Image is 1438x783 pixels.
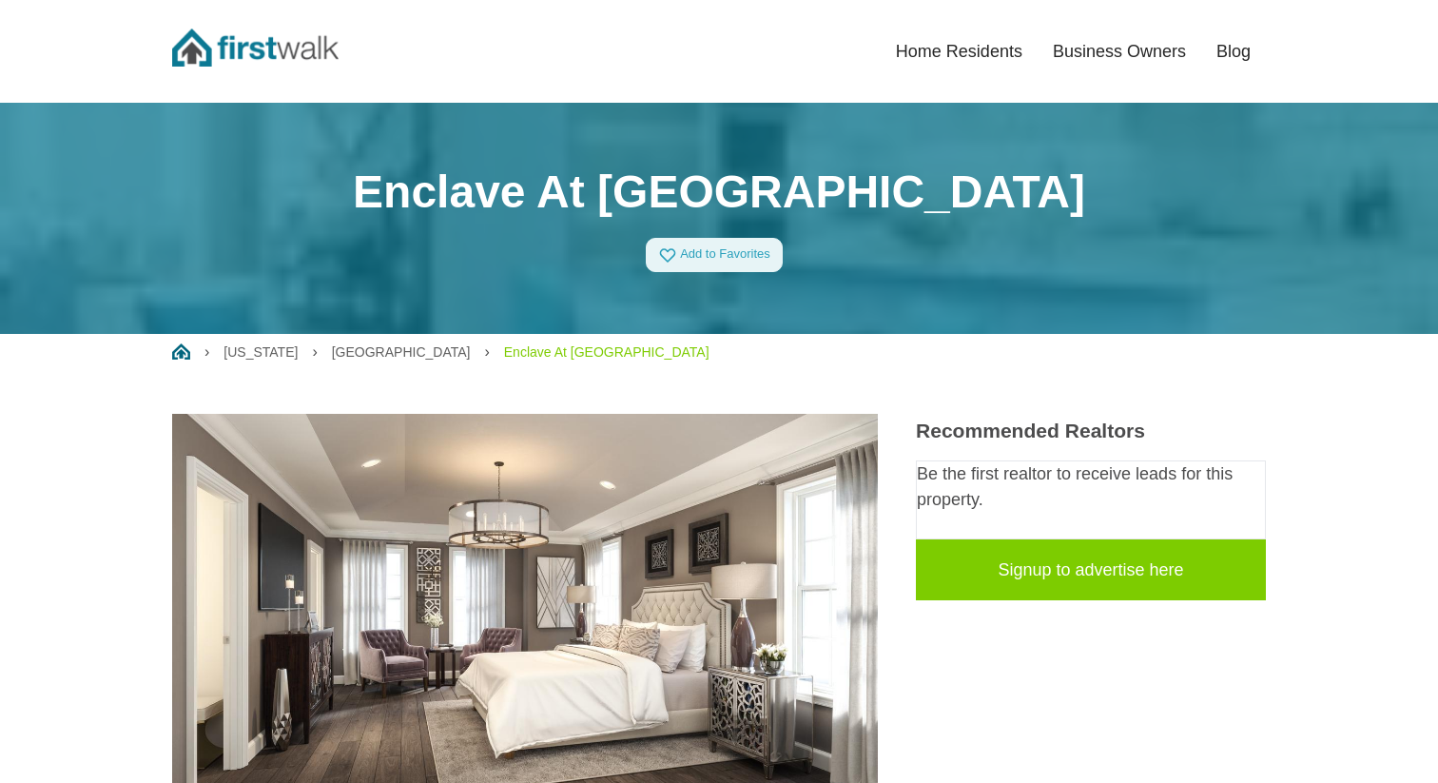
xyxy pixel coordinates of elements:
p: Be the first realtor to receive leads for this property. [917,461,1265,513]
h1: Enclave At [GEOGRAPHIC_DATA] [172,165,1266,220]
a: Blog [1201,30,1266,72]
h3: Recommended Realtors [916,419,1266,442]
a: Signup to advertise here [916,539,1266,600]
a: [US_STATE] [223,344,298,360]
a: [GEOGRAPHIC_DATA] [332,344,471,360]
a: Enclave At [GEOGRAPHIC_DATA] [504,344,709,360]
span: Add to Favorites [680,247,770,262]
a: Home Residents [881,30,1038,72]
a: Business Owners [1038,30,1201,72]
a: Add to Favorites [646,238,783,272]
img: FirstWalk [172,29,339,67]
